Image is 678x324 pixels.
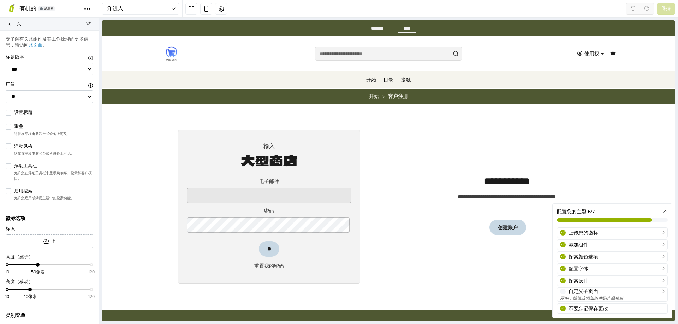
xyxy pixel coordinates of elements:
font: 广阔 [6,81,15,87]
font: 大型商店 [139,130,196,150]
font: 允许您在浮动工具栏中显示购物车、搜索和客户项目。 [14,171,92,181]
button: 保持 [657,3,675,15]
a: 上传您的徽标 [557,227,668,238]
font: 浮动工具栏 [14,163,37,169]
font: 这仅在平板电脑和台式设备上可见。 [14,132,71,136]
a: 目录 [282,50,292,68]
font: 上 [51,238,56,244]
font: 上传您的徽标 [569,230,598,236]
font: 40像素 [23,294,37,299]
font: 重叠 [14,124,23,129]
button: 进入 [102,3,179,15]
font: 目录 [282,56,292,63]
font: 浮动风格 [14,143,32,149]
font: 接触 [299,56,309,63]
font: 进入 [113,5,123,12]
font: 配置您的主题 6/7 [557,209,595,215]
a: 此文章 [29,42,42,48]
font: 头 [17,21,21,27]
font: 50像素 [31,269,44,274]
img: 大型商店 [58,24,82,42]
font: 标识 [6,226,15,232]
font: 电子邮件 [157,157,177,164]
a: 开始 [267,74,277,79]
font: 高度（桌子） [6,254,33,260]
button: 提交 [348,26,360,40]
a: 开始 [264,50,274,68]
font: 120 [88,269,95,274]
font: 10 [5,269,9,274]
div: 配置您的主题 6/7 [553,204,672,226]
font: 保持 [661,6,671,11]
font: 配置字体 [569,266,588,272]
font: 允许您启用或禁用主题中的搜索功能。 [14,196,74,200]
font: 设置标题 [14,110,32,115]
font: 。 [42,42,47,48]
button: 车 [507,28,516,38]
font: 有机的 [19,5,36,12]
font: 徽标选项 [6,215,25,221]
font: 自定义子页面 [569,288,598,294]
font: 开始 [264,56,274,63]
a: 创建账户 [388,199,424,215]
font: 密码 [162,187,172,194]
font: 不要忘记保存更改 [569,306,608,312]
font: 创建账户 [396,203,416,210]
button: 上 [6,234,93,248]
font: 启用搜索 [14,188,32,194]
font: 类别菜单 [6,312,25,318]
font: 这仅在平板电脑和台式机设备上可见。 [14,151,74,156]
button: 使用权 [474,28,505,38]
font: 使用权 [483,30,498,37]
a: 重置我的密码 [153,242,182,249]
a: 接触 [299,50,309,68]
font: 10 [5,294,9,299]
font: 要了解有关此组件及其工作原理的更多信息，请访问 [6,36,88,48]
font: 输入 [162,122,173,129]
font: 标题版本 [6,54,24,60]
font: 探索颜色选项 [569,254,598,260]
font: 添加组件 [569,242,588,248]
font: 探索设计 [569,278,588,284]
font: 开始 [267,73,277,79]
font: 120 [88,294,95,299]
font: 高度（移动） [6,279,33,285]
font: 涂鸦者 [44,7,54,11]
font: 示例：编辑或添加组件到产品模板 [560,296,624,301]
font: 客户注册 [286,73,306,79]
